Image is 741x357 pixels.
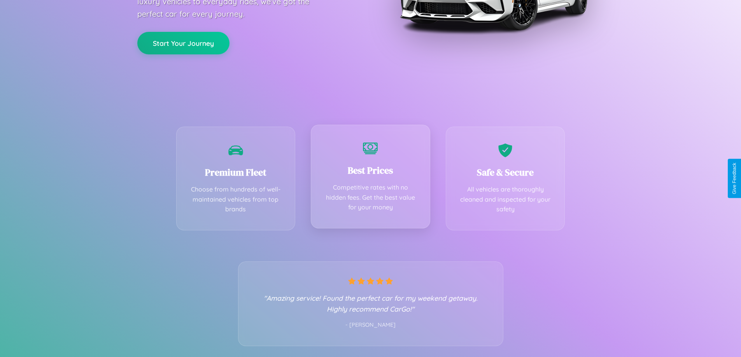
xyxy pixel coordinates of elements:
p: Choose from hundreds of well-maintained vehicles from top brands [188,185,284,214]
p: Competitive rates with no hidden fees. Get the best value for your money [323,183,418,212]
p: All vehicles are thoroughly cleaned and inspected for your safety [458,185,553,214]
div: Give Feedback [732,163,737,194]
p: "Amazing service! Found the perfect car for my weekend getaway. Highly recommend CarGo!" [254,293,487,314]
h3: Safe & Secure [458,166,553,179]
button: Start Your Journey [137,32,229,54]
h3: Best Prices [323,164,418,177]
p: - [PERSON_NAME] [254,320,487,330]
h3: Premium Fleet [188,166,284,179]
